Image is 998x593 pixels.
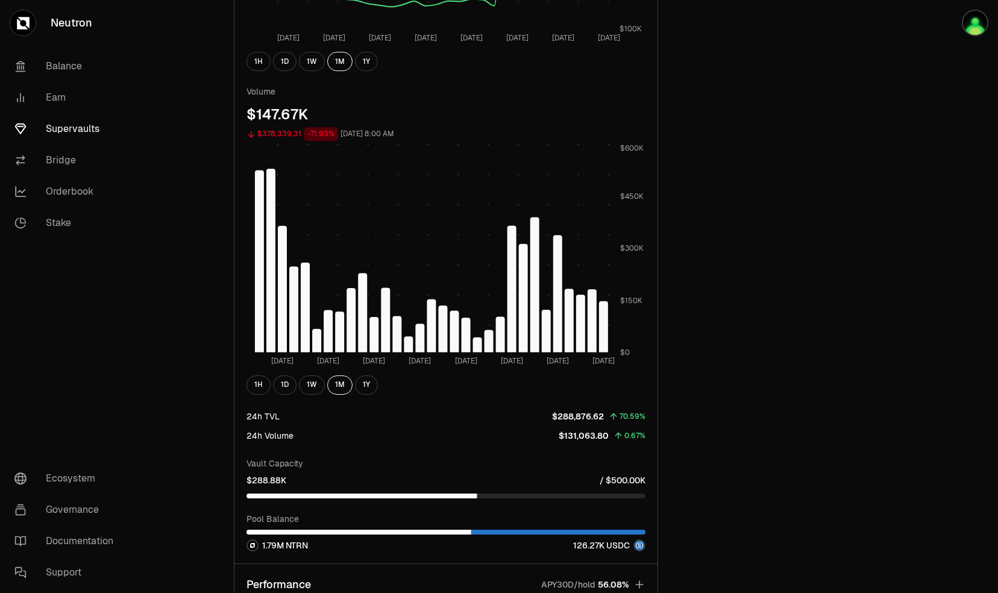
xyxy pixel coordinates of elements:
[363,356,385,366] tspan: [DATE]
[620,143,644,153] tspan: $600K
[5,494,130,526] a: Governance
[327,52,353,71] button: 1M
[369,33,391,43] tspan: [DATE]
[5,557,130,588] a: Support
[600,474,645,486] p: / $500.00K
[460,33,483,43] tspan: [DATE]
[541,579,595,591] p: APY30D/hold
[624,429,645,443] div: 0.67%
[246,430,293,442] div: 24h Volume
[327,375,353,395] button: 1M
[299,375,325,395] button: 1W
[962,10,988,36] img: Kpl-Test
[341,127,394,141] div: [DATE] 8:00 AM
[299,52,325,71] button: 1W
[317,356,339,366] tspan: [DATE]
[547,356,569,366] tspan: [DATE]
[506,33,529,43] tspan: [DATE]
[592,356,615,366] tspan: [DATE]
[277,33,300,43] tspan: [DATE]
[552,33,574,43] tspan: [DATE]
[620,25,642,34] tspan: $100K
[246,474,286,486] p: $288.88K
[5,463,130,494] a: Ecosystem
[355,375,378,395] button: 1Y
[355,52,378,71] button: 1Y
[5,176,130,207] a: Orderbook
[5,51,130,82] a: Balance
[246,375,271,395] button: 1H
[5,526,130,557] a: Documentation
[598,579,629,591] span: 56.08%
[246,86,645,98] p: Volume
[598,33,621,43] tspan: [DATE]
[620,296,642,306] tspan: $150K
[620,244,644,254] tspan: $300K
[246,576,311,593] p: Performance
[246,539,308,551] div: 1.79M NTRN
[273,375,297,395] button: 1D
[620,348,630,357] tspan: $0
[246,513,645,525] p: Pool Balance
[620,192,644,202] tspan: $450K
[323,33,345,43] tspan: [DATE]
[248,541,257,550] img: NTRN Logo
[409,356,432,366] tspan: [DATE]
[559,430,609,442] p: $131,063.80
[635,541,644,550] img: USDC Logo
[246,457,645,469] p: Vault Capacity
[304,127,338,141] div: -71.93%
[271,356,293,366] tspan: [DATE]
[246,410,280,422] div: 24h TVL
[5,207,130,239] a: Stake
[501,356,523,366] tspan: [DATE]
[455,356,477,366] tspan: [DATE]
[573,539,645,551] div: 126.27K USDC
[246,105,645,124] div: $147.67K
[257,127,301,141] div: $378,339.31
[5,82,130,113] a: Earn
[415,33,437,43] tspan: [DATE]
[552,410,604,422] p: $288,876.62
[246,52,271,71] button: 1H
[5,113,130,145] a: Supervaults
[5,145,130,176] a: Bridge
[620,410,645,424] div: 70.59%
[273,52,297,71] button: 1D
